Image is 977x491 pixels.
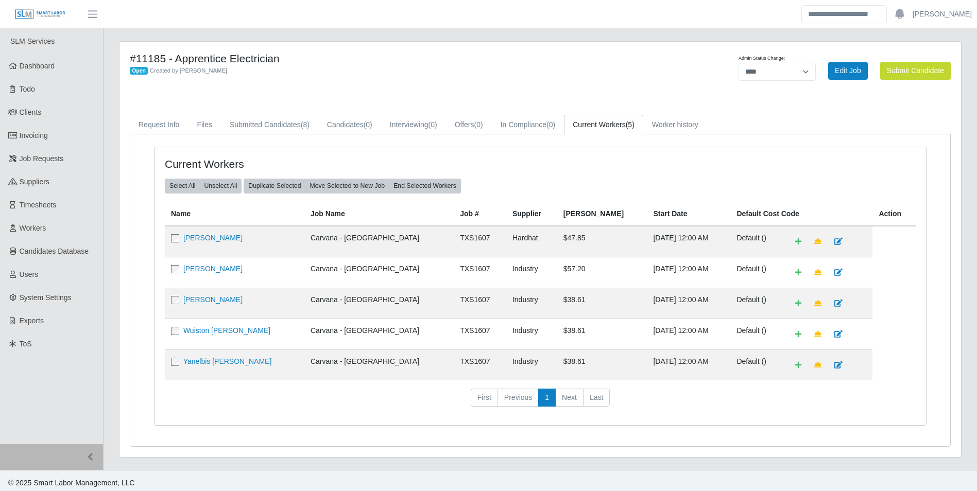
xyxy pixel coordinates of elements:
input: Search [801,5,887,23]
a: [PERSON_NAME] [183,295,243,304]
button: End Selected Workers [389,179,461,193]
th: Start Date [647,202,730,226]
a: In Compliance [492,115,564,135]
a: Yanelbis [PERSON_NAME] [183,357,272,365]
td: $38.61 [557,349,647,380]
a: Worker history [643,115,707,135]
span: (8) [301,120,310,129]
img: SLM Logo [14,9,66,20]
td: $47.85 [557,226,647,257]
span: Invoicing [20,131,48,139]
td: Carvana - [GEOGRAPHIC_DATA] [304,257,454,288]
td: $38.61 [557,288,647,319]
td: [DATE] 12:00 AM [647,257,730,288]
a: 1 [538,389,556,407]
h4: #11185 - Apprentice Electrician [130,52,602,65]
td: Industry [506,319,557,349]
td: Default () [730,226,782,257]
span: Candidates Database [20,247,89,255]
a: Make Team Lead [808,233,828,251]
a: Make Team Lead [808,264,828,282]
span: Dashboard [20,62,55,70]
td: Default () [730,349,782,380]
span: (0) [474,120,483,129]
td: TXS1607 [454,288,506,319]
a: Candidates [318,115,381,135]
th: Default Cost Code [730,202,872,226]
td: TXS1607 [454,257,506,288]
td: TXS1607 [454,226,506,257]
th: [PERSON_NAME] [557,202,647,226]
span: ToS [20,340,32,348]
td: [DATE] 12:00 AM [647,288,730,319]
th: Job Name [304,202,454,226]
a: Interviewing [381,115,446,135]
span: Open [130,67,148,75]
a: Add Default Cost Code [789,325,808,343]
td: [DATE] 12:00 AM [647,349,730,380]
td: Industry [506,288,557,319]
a: Add Default Cost Code [789,294,808,312]
span: Users [20,270,39,278]
button: Duplicate Selected [244,179,305,193]
a: Make Team Lead [808,294,828,312]
a: Wuiston [PERSON_NAME] [183,326,270,335]
td: Carvana - [GEOGRAPHIC_DATA] [304,226,454,257]
td: Hardhat [506,226,557,257]
a: Current Workers [564,115,643,135]
span: © 2025 Smart Labor Management, LLC [8,479,134,487]
a: Add Default Cost Code [789,264,808,282]
td: Carvana - [GEOGRAPHIC_DATA] [304,288,454,319]
span: Workers [20,224,46,232]
span: (0) [364,120,372,129]
a: [PERSON_NAME] [183,234,243,242]
td: TXS1607 [454,319,506,349]
th: Job # [454,202,506,226]
a: [PERSON_NAME] [913,9,972,20]
div: bulk actions [244,179,461,193]
button: Move Selected to New Job [305,179,389,193]
span: Exports [20,317,44,325]
td: Industry [506,349,557,380]
span: (0) [546,120,555,129]
label: Admin Status Change: [739,55,785,62]
td: Default () [730,288,782,319]
h4: Current Workers [165,157,469,170]
a: Edit Job [828,62,868,80]
td: Default () [730,257,782,288]
span: (5) [626,120,635,129]
span: (0) [428,120,437,129]
td: Default () [730,319,782,349]
a: Files [188,115,221,135]
td: [DATE] 12:00 AM [647,226,730,257]
span: System Settings [20,293,72,302]
button: Select All [165,179,200,193]
a: Add Default Cost Code [789,233,808,251]
td: TXS1607 [454,349,506,380]
span: SLM Services [10,37,55,45]
span: Created by [PERSON_NAME] [150,67,227,74]
a: [PERSON_NAME] [183,265,243,273]
th: Name [165,202,304,226]
td: [DATE] 12:00 AM [647,319,730,349]
td: $57.20 [557,257,647,288]
a: Offers [446,115,492,135]
td: Industry [506,257,557,288]
span: Suppliers [20,178,49,186]
td: Carvana - [GEOGRAPHIC_DATA] [304,319,454,349]
th: Supplier [506,202,557,226]
span: Clients [20,108,42,116]
span: Timesheets [20,201,57,209]
a: Request Info [130,115,188,135]
a: Submitted Candidates [221,115,318,135]
span: Job Requests [20,154,64,163]
th: Action [872,202,916,226]
a: Add Default Cost Code [789,356,808,374]
button: Submit Candidate [880,62,951,80]
td: Carvana - [GEOGRAPHIC_DATA] [304,349,454,380]
button: Unselect All [199,179,242,193]
div: bulk actions [165,179,242,193]
span: Todo [20,85,35,93]
a: Make Team Lead [808,356,828,374]
a: Make Team Lead [808,325,828,343]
